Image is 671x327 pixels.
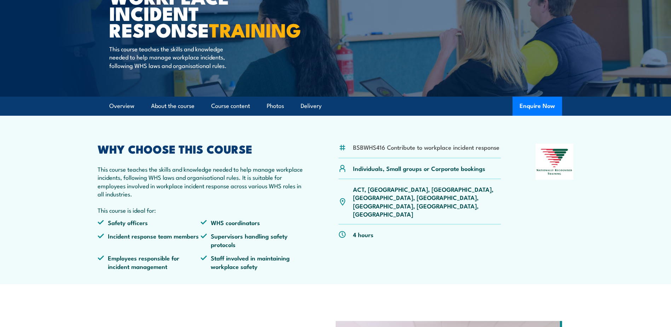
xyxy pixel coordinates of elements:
li: Incident response team members [98,232,201,248]
li: Staff involved in maintaining workplace safety [201,254,304,270]
li: WHS coordinators [201,218,304,226]
strong: TRAINING [209,15,301,44]
h2: WHY CHOOSE THIS COURSE [98,144,304,154]
a: Delivery [301,97,322,115]
p: This course teaches the skills and knowledge needed to help manage workplace incidents, following... [98,165,304,198]
li: Safety officers [98,218,201,226]
a: Photos [267,97,284,115]
a: Course content [211,97,250,115]
li: Supervisors handling safety protocols [201,232,304,248]
p: 4 hours [353,230,374,239]
a: About the course [151,97,195,115]
button: Enquire Now [513,97,562,116]
p: This course teaches the skills and knowledge needed to help manage workplace incidents, following... [109,45,238,69]
li: Employees responsible for incident management [98,254,201,270]
p: Individuals, Small groups or Corporate bookings [353,164,485,172]
p: ACT, [GEOGRAPHIC_DATA], [GEOGRAPHIC_DATA], [GEOGRAPHIC_DATA], [GEOGRAPHIC_DATA], [GEOGRAPHIC_DATA... [353,185,501,218]
p: This course is ideal for: [98,206,304,214]
img: Nationally Recognised Training logo. [536,144,574,180]
a: Overview [109,97,134,115]
li: BSBWHS416 Contribute to workplace incident response [353,143,499,151]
